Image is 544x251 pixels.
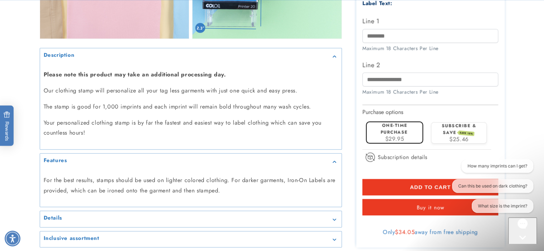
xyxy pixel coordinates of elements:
[40,48,342,64] summary: Description
[446,159,537,219] iframe: Gorgias live chat conversation starters
[40,231,342,247] summary: Inclusive assortment
[398,228,415,236] span: 34.05
[362,15,498,27] label: Line 1
[44,52,75,59] h2: Description
[385,135,404,143] span: $29.95
[40,211,342,227] summary: Details
[508,217,537,244] iframe: Gorgias live chat messenger
[44,70,226,79] strong: Please note this product may take an additional processing day.
[378,153,427,161] span: Subscription details
[6,194,90,215] iframe: Sign Up via Text for Offers
[458,131,474,136] span: SAVE 15%
[40,154,342,170] summary: Features
[395,228,398,236] span: $
[44,118,338,139] p: Your personalized clothing stamp is by far the fastest and easiest way to label clothing which ca...
[44,175,338,196] p: For the best results, stamps should be used on lighter colored clothing. For darker garments, Iro...
[362,229,498,236] div: Only away from free shipping
[449,135,469,143] span: $25.46
[44,157,67,164] h2: Features
[442,122,476,136] label: Subscribe & save
[4,111,10,141] span: Rewards
[362,45,498,52] div: Maximum 18 Characters Per Line
[44,102,338,112] p: The stamp is good for 1,000 imprints and each imprint will remain bold throughout many wash cycles.
[5,231,20,246] div: Accessibility Menu
[362,88,498,96] div: Maximum 18 Characters Per Line
[362,199,498,215] button: Buy it now
[44,215,62,222] h2: Details
[362,59,498,71] label: Line 2
[44,235,99,242] h2: Inclusive assortment
[362,108,403,116] label: Purchase options
[381,122,408,135] label: One-time purchase
[410,184,451,190] span: Add to cart
[362,179,498,195] button: Add to cart
[44,86,338,96] p: Our clothing stamp will personalize all your tag less garments with just one quick and easy press.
